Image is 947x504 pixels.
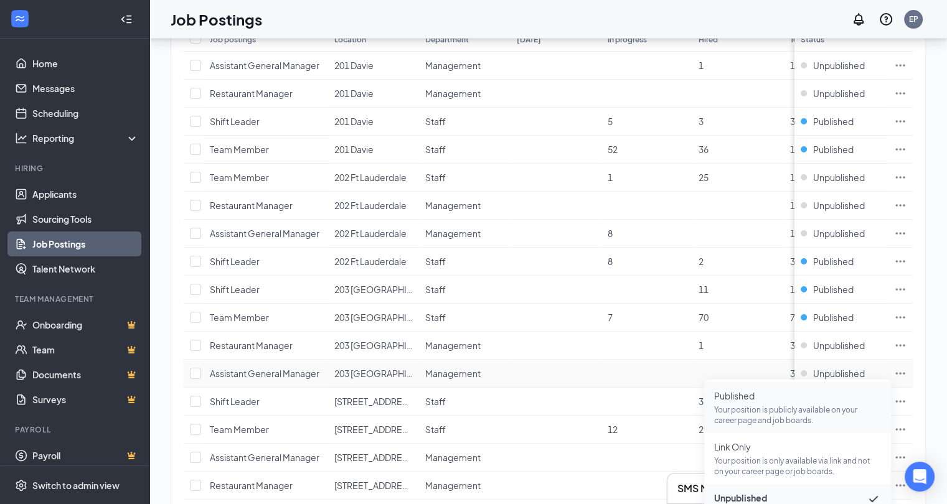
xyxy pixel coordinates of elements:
[608,116,613,127] span: 5
[32,312,139,337] a: OnboardingCrown
[714,390,881,402] span: Published
[790,284,805,295] span: 180
[813,87,865,100] span: Unpublished
[120,13,133,26] svg: Collapse
[328,220,419,248] td: 202 Ft Lauderdale
[334,144,374,155] span: 201 Davie
[419,164,510,192] td: Staff
[334,88,374,99] span: 201 Davie
[608,144,618,155] span: 52
[813,171,865,184] span: Unpublished
[32,337,139,362] a: TeamCrown
[699,144,709,155] span: 36
[425,312,446,323] span: Staff
[210,228,319,239] span: Assistant General Manager
[210,452,319,463] span: Assistant General Manager
[32,182,139,207] a: Applicants
[210,312,269,323] span: Team Member
[419,276,510,304] td: Staff
[32,256,139,281] a: Talent Network
[813,311,854,324] span: Published
[328,248,419,276] td: 202 Ft Lauderdale
[790,340,800,351] span: 39
[328,276,419,304] td: 203 Boca Raton
[608,312,613,323] span: 7
[419,192,510,220] td: Management
[210,116,260,127] span: Shift Leader
[210,88,293,99] span: Restaurant Manager
[328,444,419,472] td: 204 West Boca
[905,462,935,492] div: Open Intercom Messenger
[699,396,704,407] span: 3
[601,27,692,52] th: In progress
[790,368,800,379] span: 38
[879,12,893,27] svg: QuestionInfo
[328,416,419,444] td: 204 West Boca
[425,452,481,463] span: Management
[425,172,446,183] span: Staff
[32,76,139,101] a: Messages
[714,404,881,426] p: Your position is publicly available on your career page and job boards.
[210,396,260,407] span: Shift Leader
[419,52,510,80] td: Management
[419,220,510,248] td: Management
[419,472,510,500] td: Management
[894,479,907,492] svg: Ellipses
[210,424,269,435] span: Team Member
[32,207,139,231] a: Sourcing Tools
[894,87,907,100] svg: Ellipses
[894,311,907,324] svg: Ellipses
[813,255,854,268] span: Published
[210,284,260,295] span: Shift Leader
[699,424,709,435] span: 29
[419,360,510,388] td: Management
[210,200,293,211] span: Restaurant Manager
[425,368,481,379] span: Management
[334,116,374,127] span: 201 Davie
[813,143,854,156] span: Published
[894,115,907,128] svg: Ellipses
[210,172,269,183] span: Team Member
[334,396,416,407] span: [STREET_ADDRESS]
[790,200,795,211] span: 1
[425,284,446,295] span: Staff
[328,472,419,500] td: 204 West Boca
[334,284,441,295] span: 203 [GEOGRAPHIC_DATA]
[425,34,469,45] div: Department
[419,108,510,136] td: Staff
[334,480,416,491] span: [STREET_ADDRESS]
[699,172,709,183] span: 25
[32,479,120,492] div: Switch to admin view
[425,480,481,491] span: Management
[425,340,481,351] span: Management
[894,199,907,212] svg: Ellipses
[784,27,875,52] th: Total
[813,59,865,72] span: Unpublished
[419,304,510,332] td: Staff
[894,423,907,436] svg: Ellipses
[425,116,446,127] span: Staff
[328,136,419,164] td: 201 Davie
[328,192,419,220] td: 202 Ft Lauderdale
[328,304,419,332] td: 203 Boca Raton
[699,284,709,295] span: 11
[419,80,510,108] td: Management
[608,424,618,435] span: 12
[425,424,446,435] span: Staff
[334,424,416,435] span: [STREET_ADDRESS]
[32,51,139,76] a: Home
[328,80,419,108] td: 201 Davie
[419,332,510,360] td: Management
[699,340,704,351] span: 1
[894,395,907,408] svg: Ellipses
[425,228,481,239] span: Management
[608,256,613,267] span: 8
[699,116,704,127] span: 3
[813,339,865,352] span: Unpublished
[790,60,805,71] span: 185
[171,9,262,30] h1: Job Postings
[419,136,510,164] td: Staff
[714,455,881,477] p: Your position is only available via link and not on your career page or job boards.
[210,480,293,491] span: Restaurant Manager
[32,101,139,126] a: Scheduling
